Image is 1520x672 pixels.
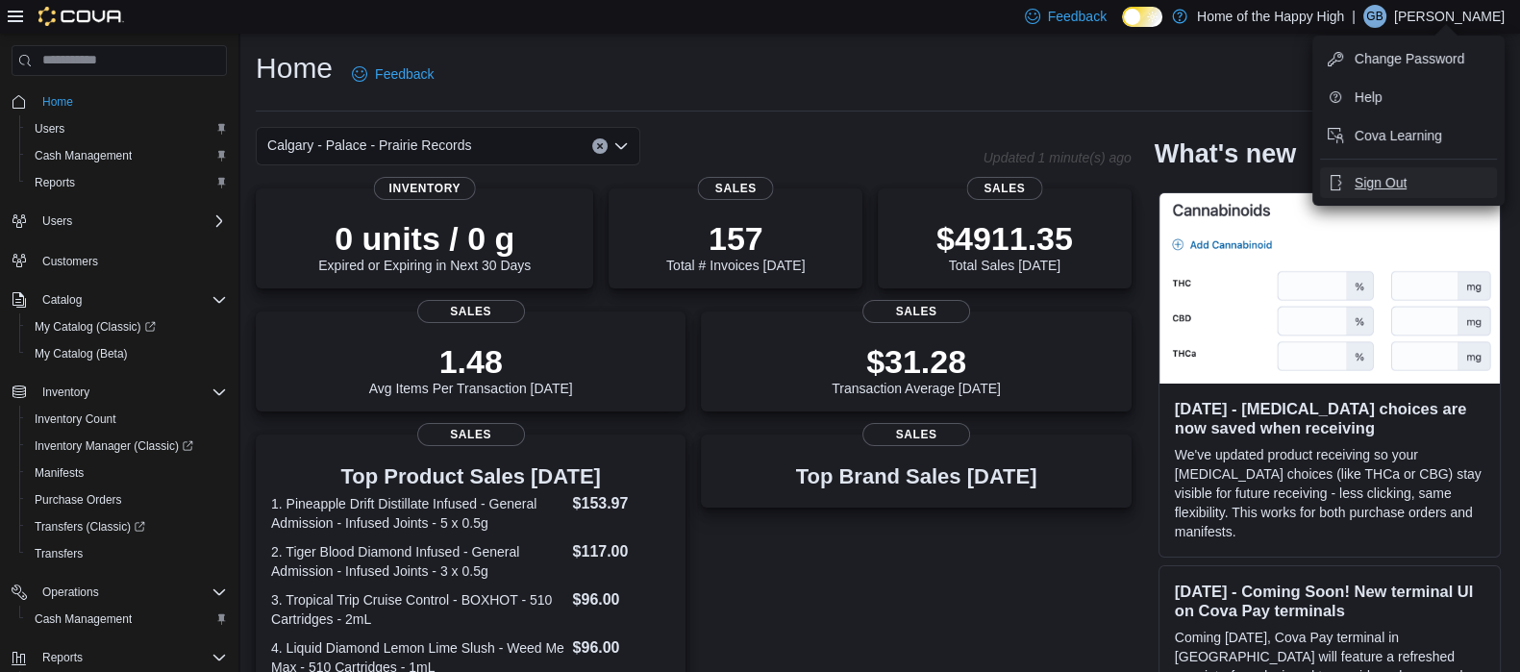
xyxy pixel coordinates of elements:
input: Dark Mode [1122,7,1162,27]
dd: $117.00 [573,540,671,563]
span: Cash Management [27,608,227,631]
a: Manifests [27,461,91,485]
button: Operations [35,581,107,604]
div: Avg Items Per Transaction [DATE] [369,342,573,396]
span: Transfers [27,542,227,565]
h1: Home [256,49,333,87]
button: Transfers [19,540,235,567]
div: Total Sales [DATE] [936,219,1073,273]
span: Cash Management [27,144,227,167]
button: Reports [4,644,235,671]
h3: Top Brand Sales [DATE] [796,465,1037,488]
span: Feedback [375,64,434,84]
span: Users [35,121,64,137]
span: Sales [862,423,970,446]
a: Inventory Manager (Classic) [19,433,235,460]
button: Help [1320,82,1497,112]
h3: [DATE] - Coming Soon! New terminal UI on Cova Pay terminals [1175,582,1484,620]
button: My Catalog (Beta) [19,340,235,367]
dd: $96.00 [573,636,671,660]
span: Sales [698,177,774,200]
p: $4911.35 [936,219,1073,258]
button: Inventory [4,379,235,406]
span: Operations [42,585,99,600]
dt: 3. Tropical Trip Cruise Control - BOXHOT - 510 Cartridges - 2mL [271,590,565,629]
button: Reports [35,646,90,669]
p: $31.28 [832,342,1001,381]
span: Cash Management [35,611,132,627]
span: Catalog [35,288,227,311]
span: Change Password [1355,49,1464,68]
span: Customers [42,254,98,269]
span: Sales [862,300,970,323]
div: Expired or Expiring in Next 30 Days [318,219,531,273]
button: Clear input [592,138,608,154]
a: Transfers (Classic) [27,515,153,538]
span: My Catalog (Beta) [27,342,227,365]
span: Purchase Orders [35,492,122,508]
span: Reports [35,646,227,669]
div: Transaction Average [DATE] [832,342,1001,396]
span: Inventory [42,385,89,400]
h3: Top Product Sales [DATE] [271,465,670,488]
a: Home [35,90,81,113]
span: Users [35,210,227,233]
a: Transfers [27,542,90,565]
span: Dark Mode [1122,27,1123,28]
span: Inventory [35,381,227,404]
a: Cash Management [27,608,139,631]
span: Catalog [42,292,82,308]
a: Transfers (Classic) [19,513,235,540]
span: Purchase Orders [27,488,227,511]
p: 157 [666,219,805,258]
div: Gray Bonato [1363,5,1386,28]
span: Transfers (Classic) [35,519,145,535]
button: Cash Management [19,142,235,169]
p: We've updated product receiving so your [MEDICAL_DATA] choices (like THCa or CBG) stay visible fo... [1175,445,1484,541]
span: Reports [27,171,227,194]
span: Sales [966,177,1042,200]
button: Catalog [4,286,235,313]
h3: [DATE] - [MEDICAL_DATA] choices are now saved when receiving [1175,399,1484,437]
span: Inventory Manager (Classic) [27,435,227,458]
p: | [1352,5,1356,28]
a: My Catalog (Classic) [27,315,163,338]
p: [PERSON_NAME] [1394,5,1505,28]
p: 1.48 [369,342,573,381]
div: Total # Invoices [DATE] [666,219,805,273]
span: Home [35,89,227,113]
a: My Catalog (Classic) [19,313,235,340]
span: Reports [35,175,75,190]
button: Open list of options [613,138,629,154]
button: Home [4,87,235,115]
span: Transfers [35,546,83,561]
button: Operations [4,579,235,606]
span: Sales [417,423,525,446]
h2: What's new [1155,138,1296,169]
span: Reports [42,650,83,665]
button: Inventory [35,381,97,404]
span: Inventory [373,177,476,200]
span: Home [42,94,73,110]
button: Change Password [1320,43,1497,74]
p: Updated 1 minute(s) ago [984,150,1132,165]
span: Manifests [27,461,227,485]
span: Inventory Manager (Classic) [35,438,193,454]
span: Inventory Count [27,408,227,431]
p: Home of the Happy High [1197,5,1344,28]
button: Users [19,115,235,142]
a: Users [27,117,72,140]
span: Operations [35,581,227,604]
span: Customers [35,248,227,272]
button: Cova Learning [1320,120,1497,151]
span: Manifests [35,465,84,481]
span: Users [42,213,72,229]
a: Purchase Orders [27,488,130,511]
button: Users [4,208,235,235]
button: Inventory Count [19,406,235,433]
button: Catalog [35,288,89,311]
a: Reports [27,171,83,194]
span: Transfers (Classic) [27,515,227,538]
dd: $153.97 [573,492,671,515]
a: Inventory Count [27,408,124,431]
